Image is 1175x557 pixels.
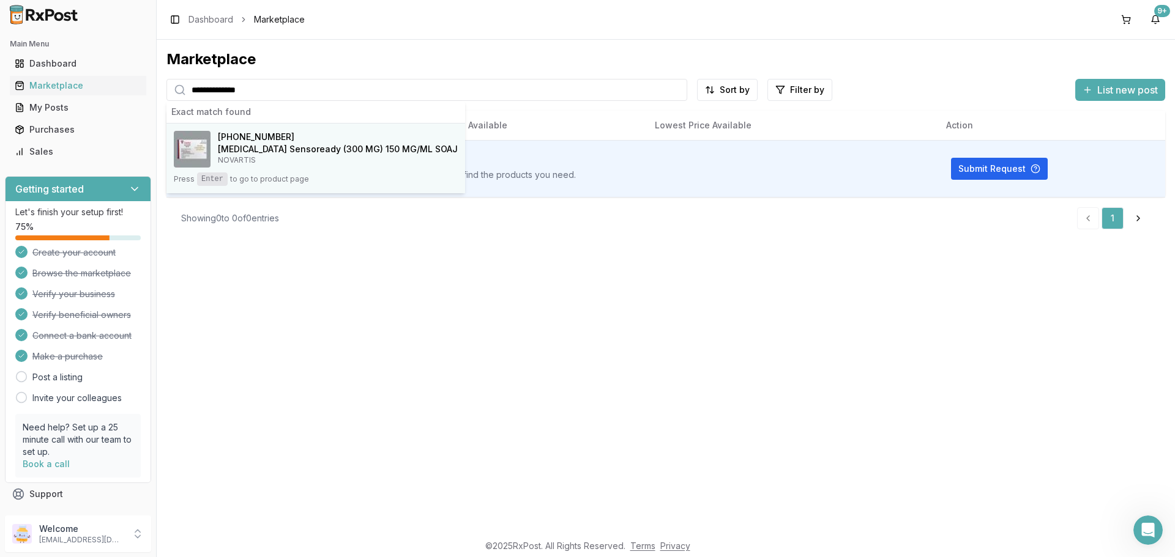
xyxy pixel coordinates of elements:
[767,79,832,101] button: Filter by
[630,540,655,551] a: Terms
[218,143,458,155] h4: [MEDICAL_DATA] Sensoready (300 MG) 150 MG/ML SOAJ
[15,146,141,158] div: Sales
[5,54,151,73] button: Dashboard
[5,5,83,24] img: RxPost Logo
[181,212,279,224] div: Showing 0 to 0 of 0 entries
[15,182,84,196] h3: Getting started
[645,111,936,140] th: Lowest Price Available
[1146,10,1165,29] button: 9+
[32,330,132,342] span: Connect a bank account
[10,53,146,75] a: Dashboard
[5,483,151,505] button: Support
[218,155,458,165] p: NOVARTIS
[32,392,122,404] a: Invite your colleagues
[32,288,115,300] span: Verify your business
[5,142,151,161] button: Sales
[15,206,141,218] p: Let's finish your setup first!
[39,535,124,545] p: [EMAIL_ADDRESS][DOMAIN_NAME]
[10,119,146,141] a: Purchases
[29,510,71,522] span: Feedback
[936,111,1165,140] th: Action
[218,131,294,143] span: [PHONE_NUMBER]
[1154,5,1170,17] div: 9+
[32,371,83,383] a: Post a listing
[230,174,309,184] span: to go to product page
[15,221,34,233] span: 75 %
[32,267,131,279] span: Browse the marketplace
[951,158,1048,180] button: Submit Request
[174,131,211,168] img: Cosentyx Sensoready (300 MG) 150 MG/ML SOAJ
[10,141,146,163] a: Sales
[1077,207,1151,229] nav: pagination
[10,75,146,97] a: Marketplace
[254,13,305,26] span: Marketplace
[15,101,141,114] div: My Posts
[174,174,195,184] span: Press
[23,421,133,458] p: Need help? Set up a 25 minute call with our team to set up.
[660,540,690,551] a: Privacy
[1075,85,1165,97] a: List new post
[166,101,465,124] div: Exact match found
[166,50,1165,69] div: Marketplace
[1102,207,1124,229] a: 1
[23,459,70,469] a: Book a call
[15,124,141,136] div: Purchases
[1133,515,1163,545] iframe: Intercom live chat
[697,79,758,101] button: Sort by
[5,98,151,117] button: My Posts
[15,57,141,70] div: Dashboard
[10,39,146,49] h2: Main Menu
[32,350,103,363] span: Make a purchase
[188,13,305,26] nav: breadcrumb
[32,309,131,321] span: Verify beneficial owners
[1126,207,1151,229] a: Go to next page
[790,84,824,96] span: Filter by
[5,76,151,95] button: Marketplace
[39,523,124,535] p: Welcome
[12,524,32,544] img: User avatar
[10,97,146,119] a: My Posts
[15,79,141,92] div: Marketplace
[1097,83,1158,97] span: List new post
[5,120,151,139] button: Purchases
[166,124,465,193] button: Cosentyx Sensoready (300 MG) 150 MG/ML SOAJ[PHONE_NUMBER][MEDICAL_DATA] Sensoready (300 MG) 150 M...
[197,172,228,186] kbd: Enter
[5,505,151,527] button: Feedback
[720,84,750,96] span: Sort by
[188,13,233,26] a: Dashboard
[32,246,116,259] span: Create your account
[1075,79,1165,101] button: List new post
[432,111,645,140] th: Posts Available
